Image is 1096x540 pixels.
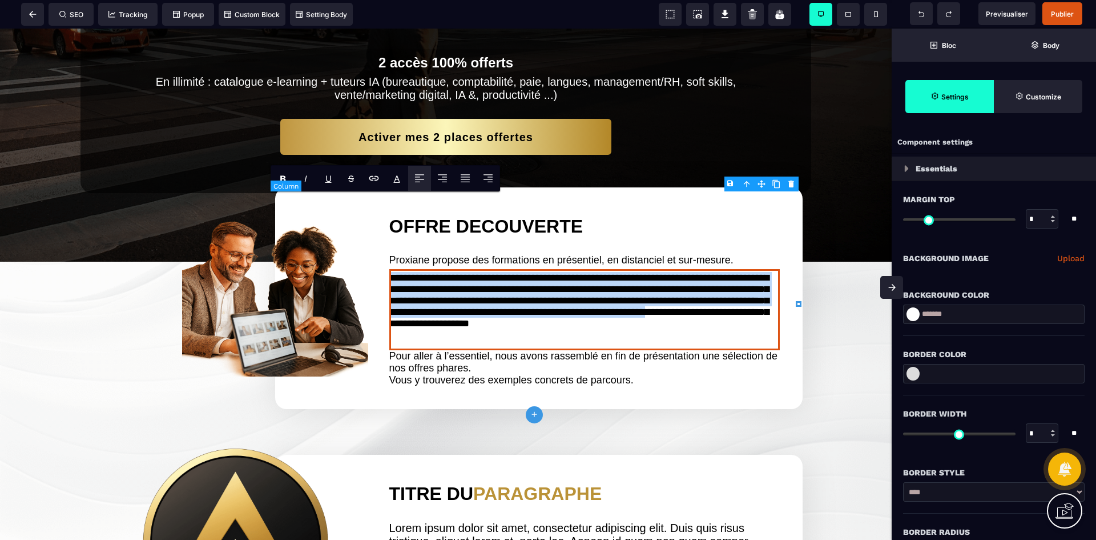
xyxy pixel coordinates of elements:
span: View components [659,3,682,26]
img: b19eb17435fec69ebfd9640db64efc4c_fond_transparent.png [182,182,369,348]
p: A [394,173,400,184]
h2: 2 accès 100% offerts [115,21,777,42]
label: Font color [394,173,400,184]
span: Border Radius [903,525,970,539]
h2: OFFRE DECOUVERTE [389,182,780,214]
text: En illimité : catalogue e-learning + tuteurs IA (bureautique, comptabilité, paie, langues, manage... [115,47,777,73]
div: Border Color [903,347,1085,361]
span: Open Style Manager [994,80,1082,113]
span: Custom Block [224,10,280,19]
span: Open Blocks [892,29,994,62]
button: Activer mes 2 places offertes [280,90,611,126]
span: Align Right [477,166,499,191]
span: Popup [173,10,204,19]
u: U [325,173,332,184]
span: Previsualiser [986,10,1028,18]
div: Border Style [903,466,1085,479]
span: Underline [317,166,340,191]
span: PARAGRAPHE [473,455,602,475]
s: S [348,173,354,184]
div: Component settings [892,131,1096,154]
span: Margin Top [903,193,955,206]
span: Italic [294,166,317,191]
text: Proxiane propose des formations en présentiel, en distanciel et sur-mesure. [389,223,780,241]
span: Tracking [108,10,147,19]
span: Screenshot [686,3,709,26]
span: Link [362,166,385,191]
b: B [280,173,286,184]
span: Border Width [903,407,966,421]
span: Preview [978,2,1035,25]
i: I [304,173,307,184]
span: Setting Body [296,10,347,19]
span: Align Center [431,166,454,191]
img: loading [904,165,909,172]
span: Align Justify [454,166,477,191]
div: Pour aller à l’essentiel, nous avons rassemblé en fin de présentation une sélection de nos offres... [389,322,780,358]
strong: Body [1043,41,1059,50]
span: Align Left [408,166,431,191]
strong: Settings [941,93,969,101]
strong: Bloc [942,41,956,50]
p: Essentials [916,162,957,175]
strong: Customize [1026,93,1061,101]
a: Upload [1057,251,1085,265]
p: Background Image [903,251,989,265]
div: Background Color [903,288,1085,302]
h2: TITRE DU [389,449,780,482]
span: Publier [1051,10,1074,18]
span: Open Layer Manager [994,29,1096,62]
span: SEO [59,10,83,19]
span: Strike-through [340,166,362,191]
span: Settings [905,80,994,113]
span: Bold [271,166,294,191]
